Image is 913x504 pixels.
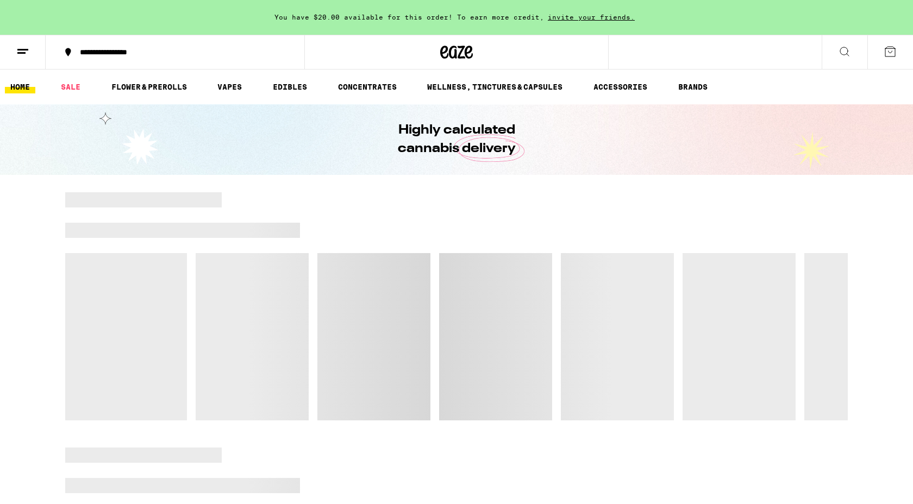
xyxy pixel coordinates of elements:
[274,14,544,21] span: You have $20.00 available for this order! To earn more credit,
[673,80,713,93] a: BRANDS
[5,80,35,93] a: HOME
[367,121,546,158] h1: Highly calculated cannabis delivery
[422,80,568,93] a: WELLNESS, TINCTURES & CAPSULES
[544,14,639,21] span: invite your friends.
[267,80,312,93] a: EDIBLES
[106,80,192,93] a: FLOWER & PREROLLS
[55,80,86,93] a: SALE
[333,80,402,93] a: CONCENTRATES
[212,80,247,93] a: VAPES
[588,80,653,93] a: ACCESSORIES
